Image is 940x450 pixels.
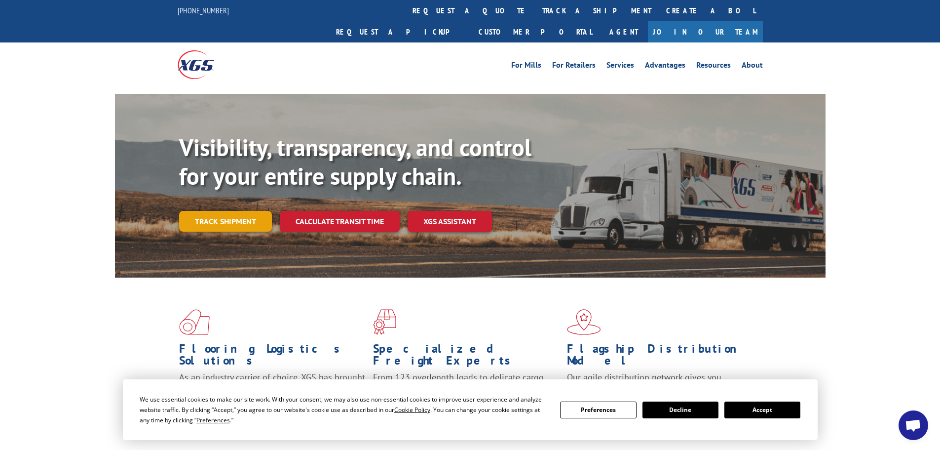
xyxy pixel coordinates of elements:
span: Preferences [196,416,230,424]
img: xgs-icon-focused-on-flooring-red [373,309,396,335]
div: We use essential cookies to make our site work. With your consent, we may also use non-essential ... [140,394,548,425]
button: Decline [642,402,718,418]
span: As an industry carrier of choice, XGS has brought innovation and dedication to flooring logistics... [179,371,365,407]
img: xgs-icon-flagship-distribution-model-red [567,309,601,335]
a: Advantages [645,61,685,72]
div: Cookie Consent Prompt [123,379,818,440]
span: Our agile distribution network gives you nationwide inventory management on demand. [567,371,749,395]
a: Join Our Team [648,21,763,42]
a: Agent [600,21,648,42]
button: Accept [724,402,800,418]
a: Services [606,61,634,72]
div: Open chat [899,410,928,440]
a: [PHONE_NUMBER] [178,5,229,15]
a: About [742,61,763,72]
a: Customer Portal [471,21,600,42]
h1: Flooring Logistics Solutions [179,343,366,371]
p: From 123 overlength loads to delicate cargo, our experienced staff knows the best way to move you... [373,371,560,415]
a: For Mills [511,61,541,72]
a: Track shipment [179,211,272,232]
img: xgs-icon-total-supply-chain-intelligence-red [179,309,210,335]
a: For Retailers [552,61,596,72]
a: Resources [696,61,731,72]
a: XGS ASSISTANT [408,211,492,232]
a: Calculate transit time [280,211,400,232]
span: Cookie Policy [394,406,430,414]
b: Visibility, transparency, and control for your entire supply chain. [179,132,531,191]
h1: Specialized Freight Experts [373,343,560,371]
h1: Flagship Distribution Model [567,343,753,371]
a: Request a pickup [329,21,471,42]
button: Preferences [560,402,636,418]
